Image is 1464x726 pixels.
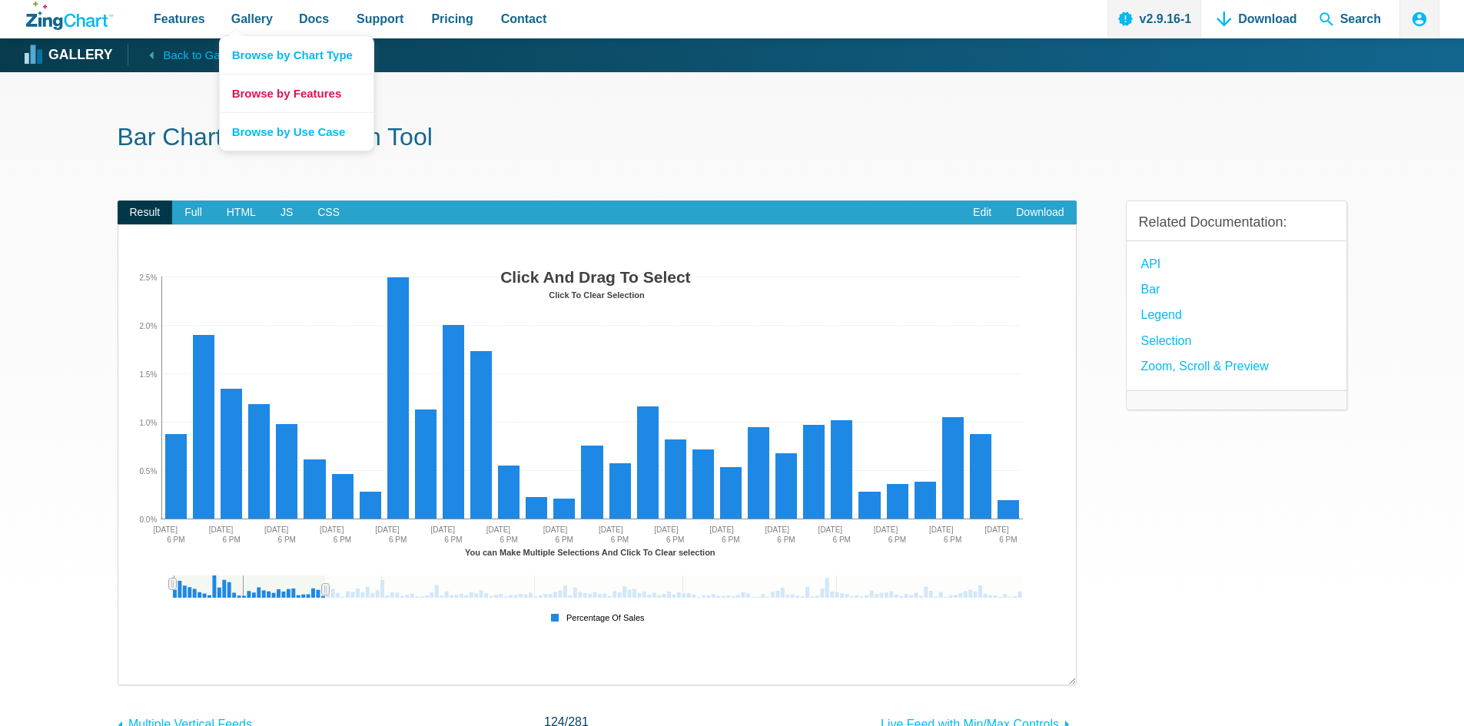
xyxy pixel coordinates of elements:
[220,36,373,74] a: Browse by Chart Type
[299,8,329,29] span: Docs
[1141,279,1160,300] a: Bar
[1141,356,1269,376] a: Zoom, Scroll & Preview
[172,201,214,225] span: Full
[220,74,373,112] a: Browse by Features
[268,201,305,225] span: JS
[1141,304,1182,325] a: Legend
[163,45,241,65] span: Back to Gallery
[118,201,173,225] span: Result
[220,112,373,151] a: Browse by Use Case
[431,8,473,29] span: Pricing
[214,201,268,225] span: HTML
[231,8,273,29] span: Gallery
[501,8,547,29] span: Contact
[1004,201,1076,225] a: Download
[118,224,1077,685] div: ​
[961,201,1004,225] a: Edit
[48,48,112,62] strong: Gallery
[1141,254,1161,274] a: API
[1139,214,1334,231] h3: Related Documentation:
[305,201,352,225] span: CSS
[26,44,112,67] a: Gallery
[26,2,113,30] a: ZingChart Logo. Click to return to the homepage
[1141,330,1192,351] a: Selection
[118,121,1347,156] h1: Bar Chart with Selection Tool
[357,8,403,29] span: Support
[154,8,205,29] span: Features
[128,44,241,65] a: Back to Gallery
